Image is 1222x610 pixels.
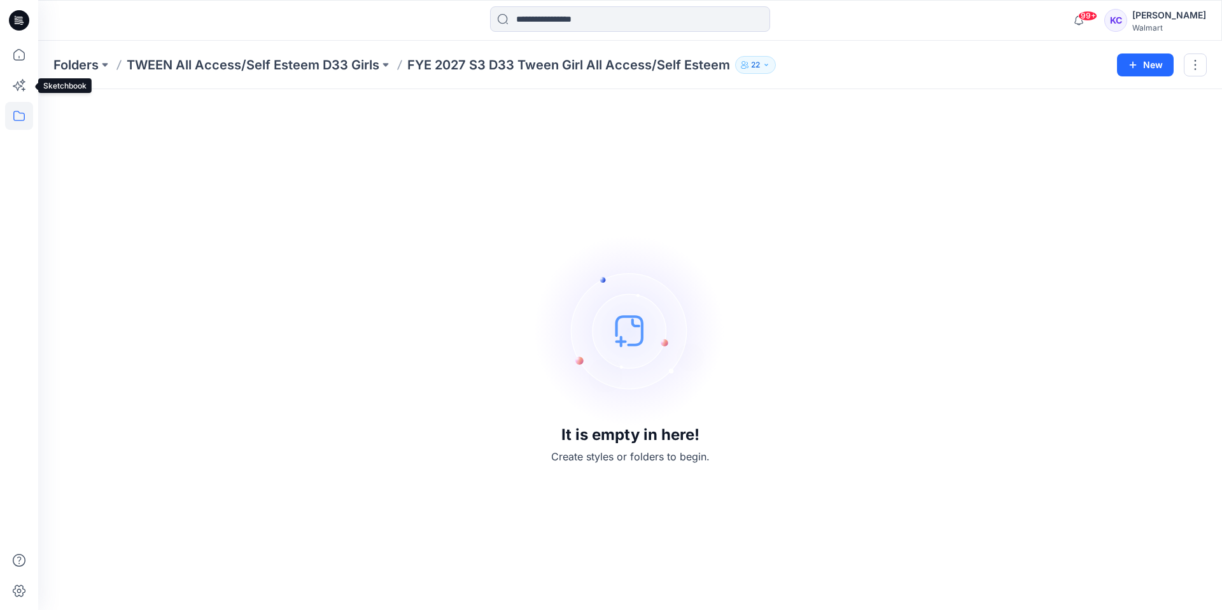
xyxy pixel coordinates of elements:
button: 22 [735,56,776,74]
div: [PERSON_NAME] [1132,8,1206,23]
a: Folders [53,56,99,74]
span: 99+ [1078,11,1097,21]
p: Create styles or folders to begin. [551,449,710,464]
img: empty-state-image.svg [535,235,726,426]
div: KC [1104,9,1127,32]
a: TWEEN All Access/Self Esteem D33 Girls [127,56,379,74]
p: 22 [751,58,760,72]
button: New [1117,53,1174,76]
h3: It is empty in here! [561,426,699,444]
p: FYE 2027 S3 D33 Tween Girl All Access/Self Esteem [407,56,730,74]
div: Walmart [1132,23,1206,32]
